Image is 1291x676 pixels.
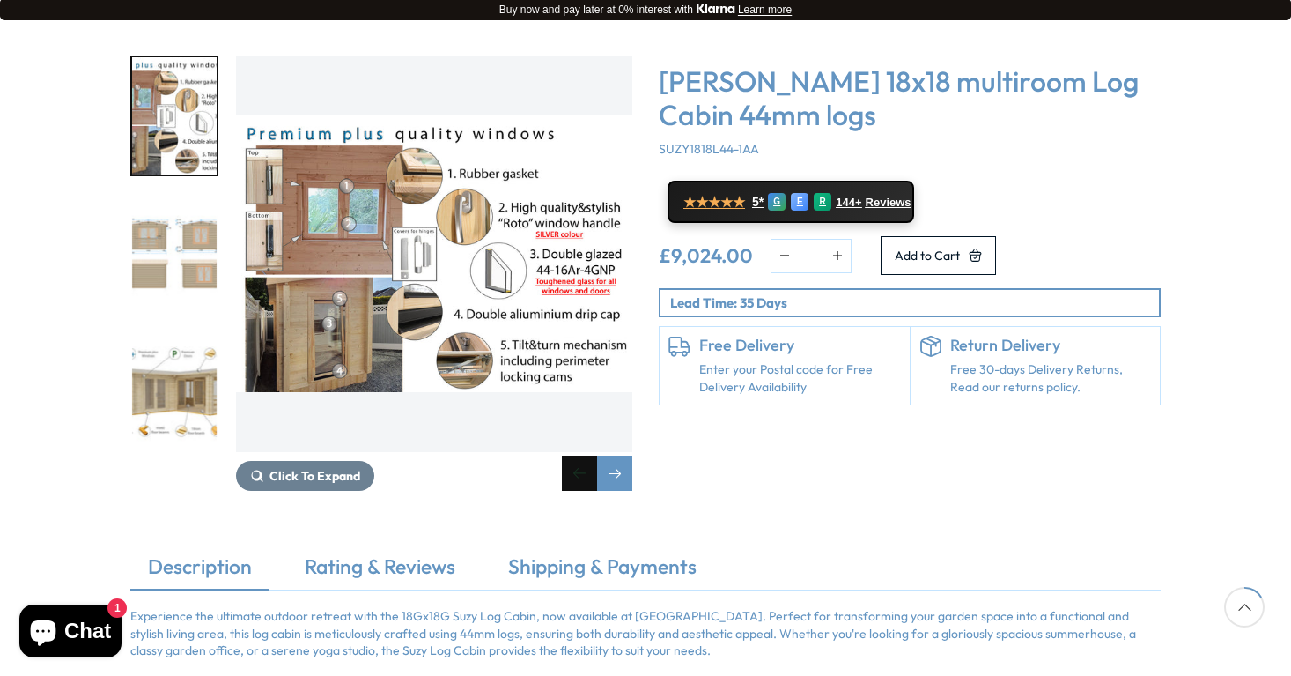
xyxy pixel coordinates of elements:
div: Previous slide [562,456,597,491]
p: Free 30-days Delivery Returns, Read our returns policy. [950,361,1152,396]
img: Shire Suzy 18x18 multiroom Log Cabin 44mm logs - Best Shed [236,56,632,452]
div: 4 / 7 [130,56,218,176]
span: Reviews [866,196,911,210]
p: Experience the ultimate outdoor retreat with the 18Gx18G Suzy Log Cabin, now available at [GEOGRA... [130,608,1161,660]
h3: [PERSON_NAME] 18x18 multiroom Log Cabin 44mm logs [659,64,1161,132]
a: Description [130,553,269,590]
a: Shipping & Payments [491,553,714,590]
ins: £9,024.00 [659,246,753,265]
div: 5 / 7 [130,194,218,315]
inbox-online-store-chat: Shopify online store chat [14,605,127,662]
img: Suzy3_2x6-2_5S31896-specification_5e208d22-2402-46f8-a035-e25c8becdf48_200x200.jpg [132,333,217,450]
a: Enter your Postal code for Free Delivery Availability [699,361,901,396]
div: E [791,193,808,211]
h6: Return Delivery [950,336,1152,355]
span: SUZY1818L44-1AA [659,141,759,157]
img: Premiumplusqualitywindows_2_f1d4b20c-330e-4752-b710-1a86799ac172_200x200.jpg [132,57,217,175]
img: Suzy3_2x6-2_5S31896-elevations_b67a65c6-cd6a-4bb4-bea4-cf1d5b0f92b6_200x200.jpg [132,196,217,313]
span: 144+ [836,196,861,210]
div: R [814,193,831,211]
a: Rating & Reviews [287,553,473,590]
button: Click To Expand [236,461,374,491]
button: Add to Cart [881,236,996,275]
p: Lead Time: 35 Days [670,293,1159,312]
div: Next slide [597,456,632,491]
span: Add to Cart [895,249,960,262]
div: 4 / 7 [236,56,632,491]
span: ★★★★★ [683,194,745,211]
a: ★★★★★ 5* G E R 144+ Reviews [668,181,914,223]
div: G [768,193,786,211]
span: Click To Expand [269,468,360,484]
h6: Free Delivery [699,336,901,355]
div: 6 / 7 [130,331,218,452]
